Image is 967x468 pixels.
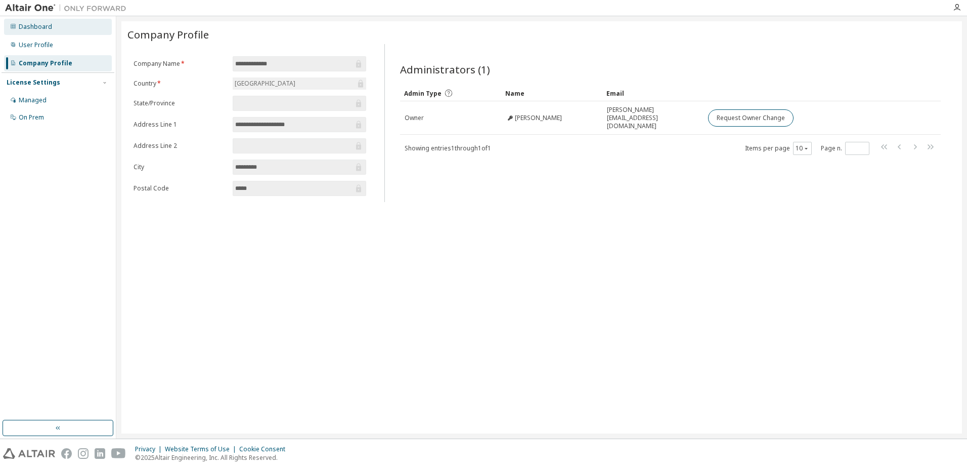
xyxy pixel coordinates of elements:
[134,163,227,171] label: City
[19,59,72,67] div: Company Profile
[796,144,809,152] button: 10
[400,62,490,76] span: Administrators (1)
[135,445,165,453] div: Privacy
[165,445,239,453] div: Website Terms of Use
[95,448,105,459] img: linkedin.svg
[405,144,491,152] span: Showing entries 1 through 1 of 1
[3,448,55,459] img: altair_logo.svg
[239,445,291,453] div: Cookie Consent
[405,114,424,122] span: Owner
[127,27,209,42] span: Company Profile
[515,114,562,122] span: [PERSON_NAME]
[78,448,89,459] img: instagram.svg
[134,142,227,150] label: Address Line 2
[607,106,699,130] span: [PERSON_NAME][EMAIL_ADDRESS][DOMAIN_NAME]
[135,453,291,462] p: © 2025 Altair Engineering, Inc. All Rights Reserved.
[233,77,366,90] div: [GEOGRAPHIC_DATA]
[708,109,794,127] button: Request Owner Change
[111,448,126,459] img: youtube.svg
[61,448,72,459] img: facebook.svg
[745,142,812,155] span: Items per page
[606,85,699,101] div: Email
[134,184,227,192] label: Postal Code
[5,3,131,13] img: Altair One
[233,78,297,89] div: [GEOGRAPHIC_DATA]
[505,85,598,101] div: Name
[821,142,869,155] span: Page n.
[19,113,44,122] div: On Prem
[19,41,53,49] div: User Profile
[404,89,442,98] span: Admin Type
[134,121,227,129] label: Address Line 1
[134,60,227,68] label: Company Name
[19,23,52,31] div: Dashboard
[19,96,47,104] div: Managed
[134,80,227,88] label: Country
[134,99,227,107] label: State/Province
[7,79,60,87] div: License Settings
